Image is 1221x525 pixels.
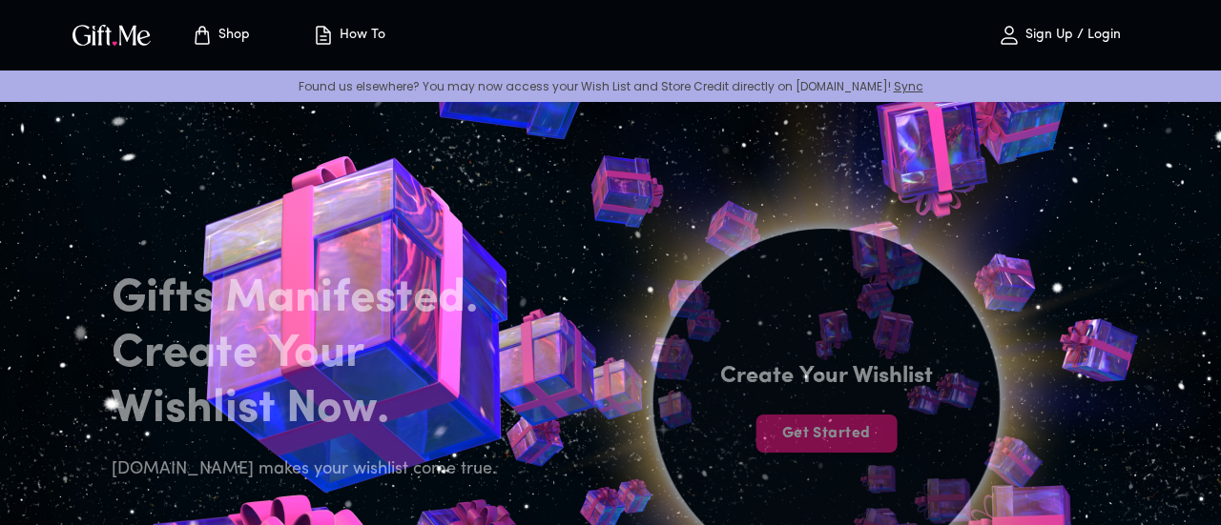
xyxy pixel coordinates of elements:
button: Store page [168,5,273,66]
img: how-to.svg [312,24,335,47]
button: Get Started [755,414,897,453]
button: Sign Up / Login [963,5,1154,66]
h2: Create Your [112,327,508,382]
button: GiftMe Logo [67,24,156,47]
p: How To [335,28,385,44]
p: Shop [214,28,250,44]
button: How To [296,5,401,66]
span: Get Started [755,423,897,444]
h6: [DOMAIN_NAME] makes your wishlist come true. [112,456,508,483]
img: GiftMe Logo [69,21,155,49]
a: Sync [894,78,923,94]
p: Sign Up / Login [1021,28,1121,44]
h4: Create Your Wishlist [720,361,933,392]
p: Found us elsewhere? You may now access your Wish List and Store Credit directly on [DOMAIN_NAME]! [15,78,1206,94]
h2: Gifts Manifested. [112,272,508,327]
h2: Wishlist Now. [112,382,508,437]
